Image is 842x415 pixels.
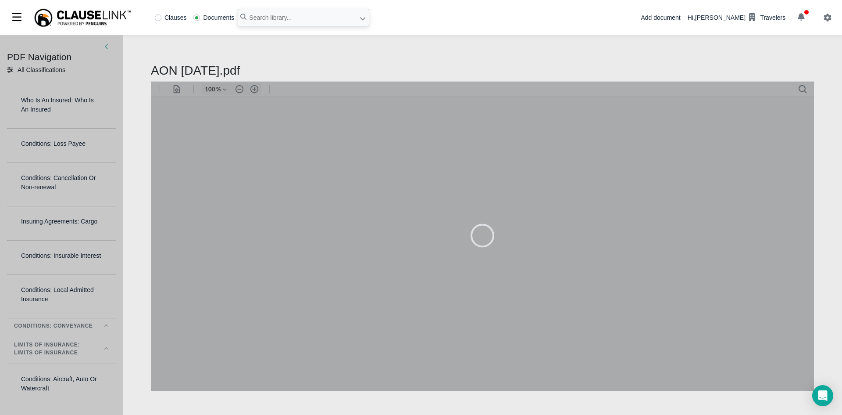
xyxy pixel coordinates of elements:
div: Add document [641,13,680,22]
div: Travelers [760,13,785,22]
div: Hi, [PERSON_NAME] [688,10,785,25]
label: Documents [193,14,234,21]
img: ClauseLink [33,8,132,28]
label: Clauses [155,14,187,21]
iframe: webviewer [151,81,814,391]
input: Search library... [238,9,369,26]
h2: AON [DATE].pdf [151,63,814,78]
div: Open Intercom Messenger [812,385,833,406]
